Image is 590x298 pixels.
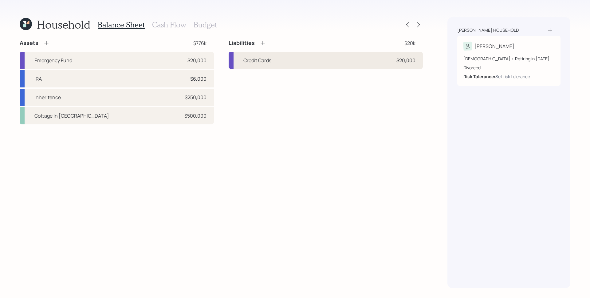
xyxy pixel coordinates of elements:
[190,75,206,83] div: $6,000
[152,20,186,29] h3: Cash Flow
[495,73,530,80] div: Set risk tolerance
[463,74,495,79] b: Risk Tolerance:
[463,55,554,62] div: [DEMOGRAPHIC_DATA] • Retiring in [DATE]
[34,94,61,101] div: Inheritence
[474,42,514,50] div: [PERSON_NAME]
[185,94,206,101] div: $250,000
[37,18,90,31] h1: Household
[34,75,42,83] div: IRA
[34,112,109,119] div: Cottage In [GEOGRAPHIC_DATA]
[184,112,206,119] div: $500,000
[404,39,415,47] div: $20k
[463,64,554,71] div: Divorced
[20,40,38,46] h4: Assets
[98,20,145,29] h3: Balance Sheet
[457,27,519,33] div: [PERSON_NAME] household
[243,57,271,64] div: Credit Cards
[187,57,206,64] div: $20,000
[193,39,206,47] div: $776k
[34,57,72,64] div: Emergency Fund
[229,40,255,46] h4: Liabilities
[194,20,217,29] h3: Budget
[396,57,415,64] div: $20,000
